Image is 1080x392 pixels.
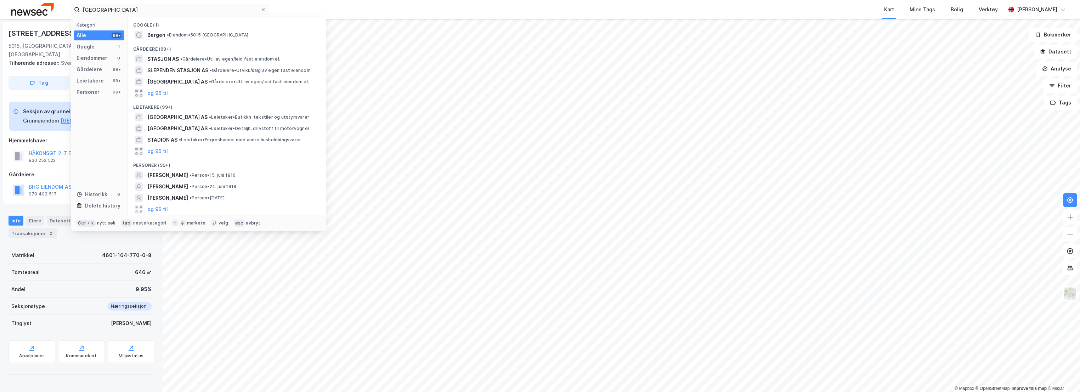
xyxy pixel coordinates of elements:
span: [PERSON_NAME] [147,194,188,202]
span: • [180,56,182,62]
div: Verktøy [979,5,998,14]
button: Datasett [1034,45,1077,59]
div: Kategori [77,22,124,28]
iframe: Chat Widget [1045,358,1080,392]
span: Gårdeiere • Utl. av egen/leid fast eiendom el. [180,56,280,62]
div: [PERSON_NAME] [1017,5,1057,14]
div: Gårdeiere [9,170,154,179]
span: Bergen [147,31,165,39]
div: 99+ [112,33,121,38]
span: • [210,68,212,73]
div: 9.95% [136,285,152,294]
div: Delete history [85,201,120,210]
div: Mine Tags [910,5,935,14]
div: Kart [884,5,894,14]
div: Personer (99+) [128,157,326,170]
img: newsec-logo.f6e21ccffca1b3a03d2d.png [11,3,54,16]
span: • [190,184,192,189]
div: Sverres Gate 22 [9,59,149,67]
div: 5015, [GEOGRAPHIC_DATA], [GEOGRAPHIC_DATA] [9,42,110,59]
div: Bolig [951,5,963,14]
div: nytt søk [97,220,116,226]
div: Hjemmelshaver [9,136,154,145]
div: Google [77,42,95,51]
div: [STREET_ADDRESS] [9,28,78,39]
span: • [209,114,211,120]
button: Filter [1043,79,1077,93]
span: Person • 24. juni 1918 [190,184,236,189]
span: • [209,79,211,84]
span: Leietaker • Engroshandel med andre husholdningsvarer [179,137,301,143]
div: 979 493 517 [29,191,57,197]
div: Kontrollprogram for chat [1045,358,1080,392]
div: Seksjon av grunneiendom [23,107,137,116]
div: Info [9,216,23,226]
button: og 96 til [147,147,168,155]
span: [GEOGRAPHIC_DATA] AS [147,113,208,121]
a: Improve this map [1012,386,1047,391]
span: • [190,172,192,178]
div: 99+ [112,67,121,72]
a: OpenStreetMap [976,386,1010,391]
div: 0 [116,192,121,197]
div: esc [234,220,245,227]
span: Leietaker • Butikkh. tekstiler og utstyrsvarer [209,114,309,120]
span: [PERSON_NAME] [147,171,188,180]
div: markere [187,220,205,226]
div: Ctrl + k [77,220,96,227]
div: Eiendommer [77,54,107,62]
span: STADION AS [147,136,177,144]
div: Gårdeiere [77,65,102,74]
span: Gårdeiere • Utl. av egen/leid fast eiendom el. [209,79,309,85]
div: 2 [47,230,54,237]
span: Gårdeiere • Utvikl./salg av egen fast eiendom [210,68,311,73]
div: Seksjonstype [11,302,45,311]
span: Person • [DATE] [190,195,225,201]
div: Arealplaner [19,353,44,359]
button: [GEOGRAPHIC_DATA], 164/770 [61,117,137,125]
span: • [167,32,169,38]
span: • [179,137,181,142]
div: avbryt [246,220,260,226]
div: 930 252 522 [29,158,56,163]
span: Tilhørende adresser: [9,60,61,66]
div: Andel [11,285,26,294]
button: og 96 til [147,205,168,214]
div: 0 [116,55,121,61]
div: 99+ [112,89,121,95]
span: Person • 15. juni 1916 [190,172,236,178]
span: [GEOGRAPHIC_DATA] AS [147,124,208,133]
div: Matrikkel [11,251,34,260]
span: STASJON AS [147,55,179,63]
div: 646 ㎡ [135,268,152,277]
div: tab [121,220,132,227]
button: Tag [9,76,69,90]
div: velg [219,220,228,226]
div: 99+ [112,78,121,84]
div: neste kategori [133,220,166,226]
span: Eiendom • 5015 [GEOGRAPHIC_DATA] [167,32,248,38]
img: Z [1063,287,1077,300]
div: Leietakere (99+) [128,99,326,112]
button: Bokmerker [1029,28,1077,42]
div: [PERSON_NAME] [111,319,152,328]
span: [GEOGRAPHIC_DATA] AS [147,78,208,86]
div: Eiere [26,216,44,226]
div: Miljøstatus [119,353,143,359]
div: Alle [77,31,86,40]
span: • [190,195,192,200]
div: Tomteareal [11,268,40,277]
div: Transaksjoner [9,228,57,238]
div: 4601-164-770-0-8 [102,251,152,260]
a: Mapbox [955,386,974,391]
div: Google (1) [128,17,326,29]
span: SLEPENDEN STASJON AS [147,66,208,75]
div: Grunneiendom [23,117,59,125]
span: Leietaker • Detaljh. drivstoff til motorvogner [209,126,310,131]
div: Leietakere [77,76,104,85]
button: og 96 til [147,89,168,97]
div: Personer [77,88,100,96]
input: Søk på adresse, matrikkel, gårdeiere, leietakere eller personer [80,4,260,15]
div: Datasett [47,216,73,226]
span: • [209,126,211,131]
